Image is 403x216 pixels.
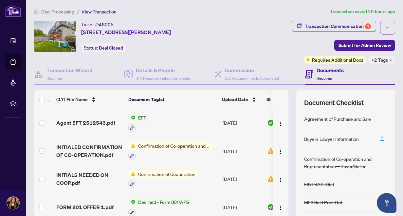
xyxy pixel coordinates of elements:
[81,28,171,36] span: [STREET_ADDRESS][PERSON_NAME]
[136,114,149,121] span: EFT
[128,198,192,216] button: Status IconDeclined - Form 801/APS
[81,43,126,52] div: Status:
[278,121,283,126] img: Logo
[222,96,248,103] span: Upload Date
[56,203,114,211] span: FORM 801 OFFER 1.pdf
[225,66,279,74] h4: Commission
[317,76,332,81] span: Required
[305,21,371,32] div: Transaction Communication
[56,171,123,187] span: INITIALS NEEDED ON COOP.pdf
[136,76,190,81] span: 4/4 Required Fields Completed
[128,198,136,205] img: Status Icon
[46,76,62,81] span: Required
[334,40,395,51] button: Submit for Admin Review
[264,90,320,109] th: Status
[56,143,123,159] span: INITIALED CONFIRMATION OF CO-OPERATION.pdf
[266,96,280,103] span: Status
[330,8,395,15] article: Transaction saved 20 hours ago
[99,45,123,51] span: Deal Closed
[136,170,198,178] span: Confirmation of Cooperation
[126,90,219,109] th: Document Tag(s)
[220,165,265,193] td: [DATE]
[278,177,283,183] img: Logo
[128,142,136,149] img: Status Icon
[46,66,93,74] h4: Transaction Wizard
[56,96,88,103] span: (17) File Name
[312,56,363,63] span: Requires Additional Docs
[225,76,279,81] span: 2/2 Required Fields Completed
[7,197,19,209] img: Profile Icon
[128,142,213,160] button: Status IconConfirmation of Co-operation and Representation—Buyer/Seller
[5,5,21,17] img: logo
[275,174,286,184] button: Logo
[54,90,126,109] th: (17) File Name
[385,25,390,30] span: ellipsis
[267,175,274,183] img: Document Status
[267,204,274,211] img: Document Status
[278,149,283,154] img: Logo
[304,135,359,142] div: Buyers Lawyer Information
[275,202,286,212] button: Logo
[220,109,265,137] td: [DATE]
[99,22,114,28] span: 48005
[292,21,376,32] button: Transaction Communication1
[377,193,396,213] button: Open asap
[278,205,283,210] img: Logo
[56,119,115,127] span: Agent EFT 2512543.pdf
[219,90,264,109] th: Upload Date
[267,147,274,155] img: Document Status
[389,58,393,62] span: down
[339,40,391,51] span: Submit for Admin Review
[304,98,364,107] span: Document Checklist
[220,137,265,165] td: [DATE]
[304,115,371,122] div: Agreement of Purchase and Sale
[128,114,149,132] button: Status IconEFT
[41,9,74,15] span: Deal Processing
[267,119,274,126] img: Document Status
[81,21,114,28] div: Ticket #:
[304,181,334,188] div: FINTRAC ID(s)
[34,21,76,52] img: IMG-X12272019_1.jpg
[34,10,39,14] span: home
[136,198,192,205] span: Declined - Form 801/APS
[128,170,136,178] img: Status Icon
[304,199,342,206] div: MLS Sold Print Out
[128,114,136,121] img: Status Icon
[371,56,388,64] span: +2 Tags
[82,9,117,15] span: View Transaction
[77,8,79,15] li: /
[365,23,371,29] div: 1
[304,155,387,170] div: Confirmation of Co-operation and Representation—Buyer/Seller
[136,66,190,74] h4: Details & People
[128,170,198,188] button: Status IconConfirmation of Cooperation
[275,118,286,128] button: Logo
[136,142,213,149] span: Confirmation of Co-operation and Representation—Buyer/Seller
[275,146,286,156] button: Logo
[317,66,344,74] h4: Documents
